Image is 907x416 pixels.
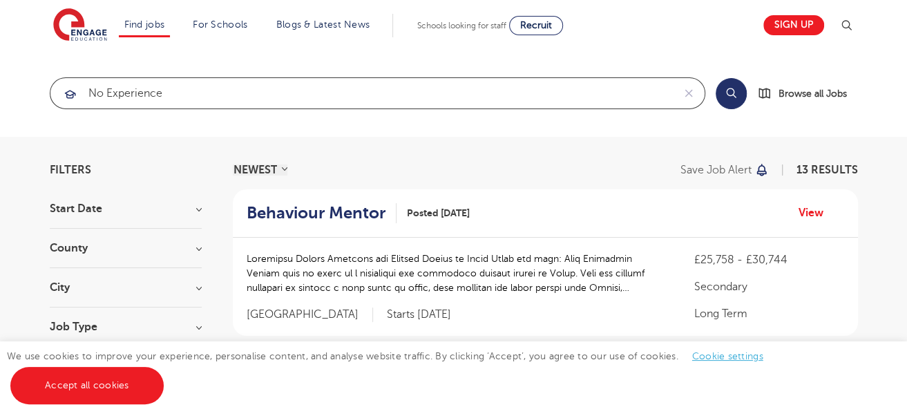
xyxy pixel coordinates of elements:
button: Search [716,78,747,109]
p: Loremipsu Dolors Ametcons adi Elitsed Doeius te Incid Utlab etd magn: Aliq Enimadmin Veniam quis ... [247,252,667,295]
span: [GEOGRAPHIC_DATA] [247,308,373,322]
button: Clear [673,78,705,108]
img: Engage Education [53,8,107,43]
h3: County [50,243,202,254]
button: Save job alert [680,164,770,176]
p: Save job alert [680,164,752,176]
h3: Start Date [50,203,202,214]
a: Browse all Jobs [758,86,858,102]
h3: City [50,282,202,293]
a: Behaviour Mentor [247,203,397,223]
a: Sign up [763,15,824,35]
a: For Schools [193,19,247,30]
span: Filters [50,164,91,176]
a: Accept all cookies [10,367,164,404]
p: £25,758 - £30,744 [694,252,843,268]
span: Posted [DATE] [407,206,470,220]
span: 13 RESULTS [796,164,858,176]
h3: Job Type [50,321,202,332]
a: Find jobs [124,19,165,30]
span: We use cookies to improve your experience, personalise content, and analyse website traffic. By c... [7,351,777,390]
a: Recruit [509,16,563,35]
div: Submit [50,77,705,109]
a: Cookie settings [692,351,763,361]
span: Browse all Jobs [779,86,847,102]
p: Secondary [694,278,843,295]
a: Blogs & Latest News [276,19,370,30]
input: Submit [50,78,673,108]
a: View [799,204,834,222]
span: Schools looking for staff [417,21,506,30]
h2: Behaviour Mentor [247,203,385,223]
span: Recruit [520,20,552,30]
p: Long Term [694,305,843,322]
p: Starts [DATE] [387,308,451,322]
